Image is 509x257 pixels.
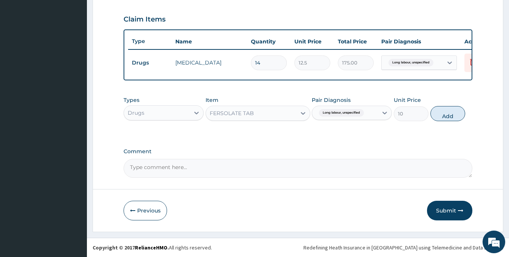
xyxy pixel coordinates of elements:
[427,201,472,220] button: Submit
[319,109,364,117] span: Long labour, unspecified
[4,174,144,201] textarea: Type your message and hit 'Enter'
[303,244,503,251] div: Redefining Heath Insurance in [GEOGRAPHIC_DATA] using Telemedicine and Data Science!
[128,109,144,117] div: Drugs
[39,42,127,52] div: Chat with us now
[124,148,472,155] label: Comment
[312,96,351,104] label: Pair Diagnosis
[247,34,291,49] th: Quantity
[128,34,172,48] th: Type
[461,34,498,49] th: Actions
[124,4,142,22] div: Minimize live chat window
[172,55,247,70] td: [MEDICAL_DATA]
[377,34,461,49] th: Pair Diagnosis
[210,109,254,117] div: FERSOLATE TAB
[291,34,334,49] th: Unit Price
[124,15,166,24] h3: Claim Items
[93,244,169,251] strong: Copyright © 2017 .
[172,34,247,49] th: Name
[334,34,377,49] th: Total Price
[124,97,139,103] label: Types
[87,238,509,257] footer: All rights reserved.
[388,59,433,66] span: Long labour, unspecified
[128,56,172,70] td: Drugs
[394,96,421,104] label: Unit Price
[124,201,167,220] button: Previous
[135,244,167,251] a: RelianceHMO
[14,38,31,57] img: d_794563401_company_1708531726252_794563401
[44,79,104,155] span: We're online!
[206,96,218,104] label: Item
[430,106,465,121] button: Add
